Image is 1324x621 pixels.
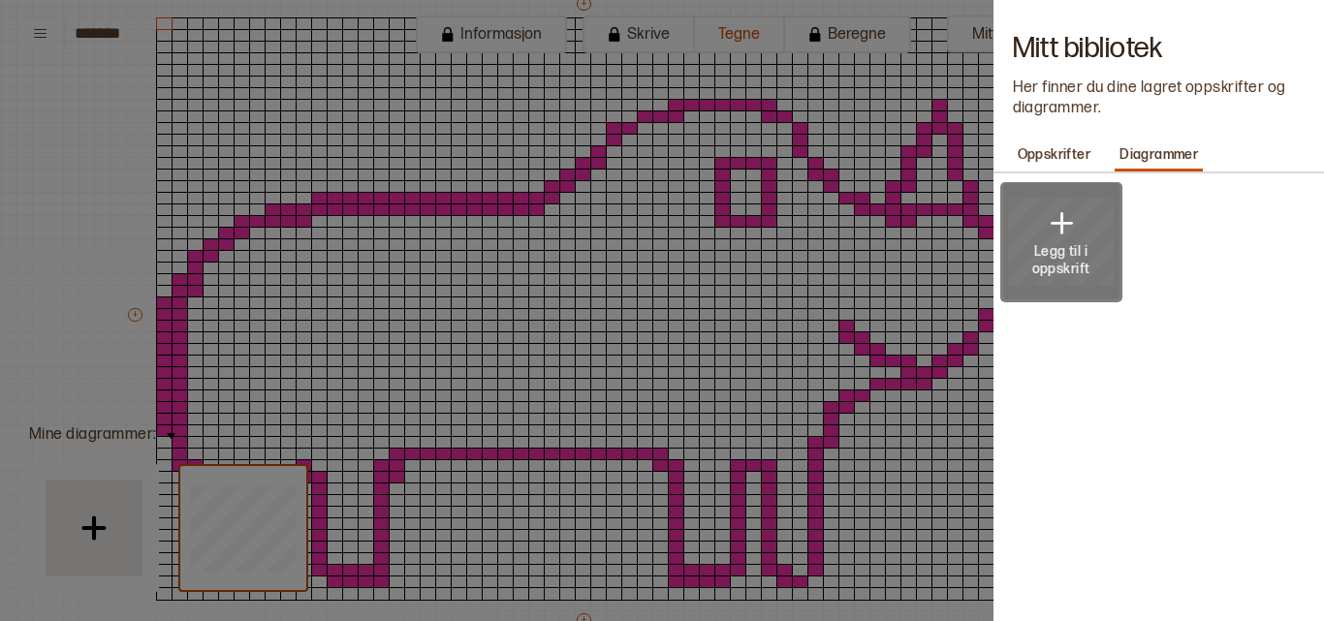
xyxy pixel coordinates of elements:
[1013,39,1306,59] h1: Mitt bibliotek
[1013,141,1096,169] p: Oppskrifter
[1115,139,1203,171] button: Diagrammer
[1027,243,1095,278] p: Legg til i oppskrift
[1042,204,1081,243] img: plus
[1013,139,1096,171] button: Oppskrifter
[1013,78,1306,119] p: Her finner du dine lagret oppskrifter og diagrammer.
[1115,141,1203,169] p: Diagrammer
[1003,183,1119,299] button: plusLegg til i oppskrift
